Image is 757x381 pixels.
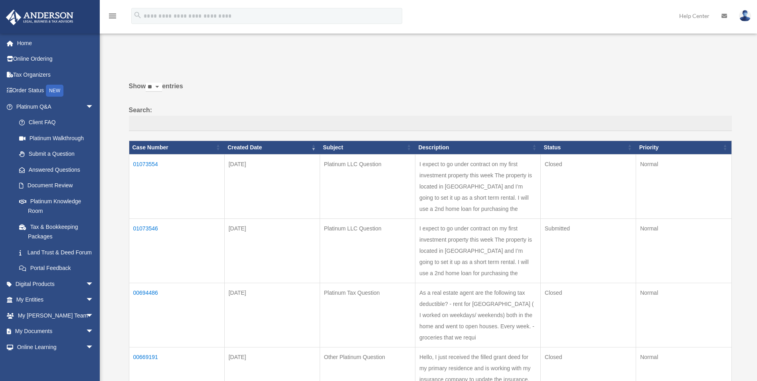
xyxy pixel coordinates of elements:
i: search [133,11,142,20]
a: Platinum Walkthrough [11,130,102,146]
a: Order StatusNEW [6,83,106,99]
span: arrow_drop_down [86,323,102,340]
a: Tax & Bookkeeping Packages [11,219,102,244]
td: [DATE] [224,154,320,218]
a: Online Learningarrow_drop_down [6,339,106,355]
td: Normal [636,283,731,347]
td: Submitted [541,218,636,283]
span: arrow_drop_down [86,308,102,324]
a: Platinum Knowledge Room [11,193,102,219]
th: Status: activate to sort column ascending [541,141,636,154]
label: Search: [129,105,732,131]
div: NEW [46,85,63,97]
td: Closed [541,154,636,218]
span: arrow_drop_down [86,276,102,292]
a: Platinum Q&Aarrow_drop_down [6,99,102,115]
img: User Pic [739,10,751,22]
td: Closed [541,283,636,347]
td: [DATE] [224,283,320,347]
a: Portal Feedback [11,260,102,276]
td: Normal [636,218,731,283]
input: Search: [129,116,732,131]
span: arrow_drop_down [86,339,102,355]
label: Show entries [129,81,732,100]
a: Document Review [11,178,102,194]
td: 01073546 [129,218,224,283]
i: menu [108,11,117,21]
a: Digital Productsarrow_drop_down [6,276,106,292]
a: menu [108,14,117,21]
td: Platinum Tax Question [320,283,415,347]
th: Subject: activate to sort column ascending [320,141,415,154]
a: Tax Organizers [6,67,106,83]
a: My Entitiesarrow_drop_down [6,292,106,308]
a: Client FAQ [11,115,102,131]
a: Home [6,35,106,51]
td: I expect to go under contract on my first investment property this week The property is located i... [415,154,540,218]
th: Case Number: activate to sort column ascending [129,141,224,154]
td: Normal [636,154,731,218]
img: Anderson Advisors Platinum Portal [4,10,76,25]
td: I expect to go under contract on my first investment property this week The property is located i... [415,218,540,283]
td: Platinum LLC Question [320,154,415,218]
select: Showentries [146,83,162,92]
a: Submit a Question [11,146,102,162]
a: Online Ordering [6,51,106,67]
th: Description: activate to sort column ascending [415,141,540,154]
span: arrow_drop_down [86,292,102,308]
a: My Documentsarrow_drop_down [6,323,106,339]
td: 00694486 [129,283,224,347]
a: My [PERSON_NAME] Teamarrow_drop_down [6,308,106,323]
span: arrow_drop_down [86,99,102,115]
a: Land Trust & Deed Forum [11,244,102,260]
td: Platinum LLC Question [320,218,415,283]
td: As a real estate agent are the following tax deductible? - rent for [GEOGRAPHIC_DATA] ( I worked ... [415,283,540,347]
th: Priority: activate to sort column ascending [636,141,731,154]
a: Answered Questions [11,162,98,178]
td: [DATE] [224,218,320,283]
td: 01073554 [129,154,224,218]
th: Created Date: activate to sort column ascending [224,141,320,154]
